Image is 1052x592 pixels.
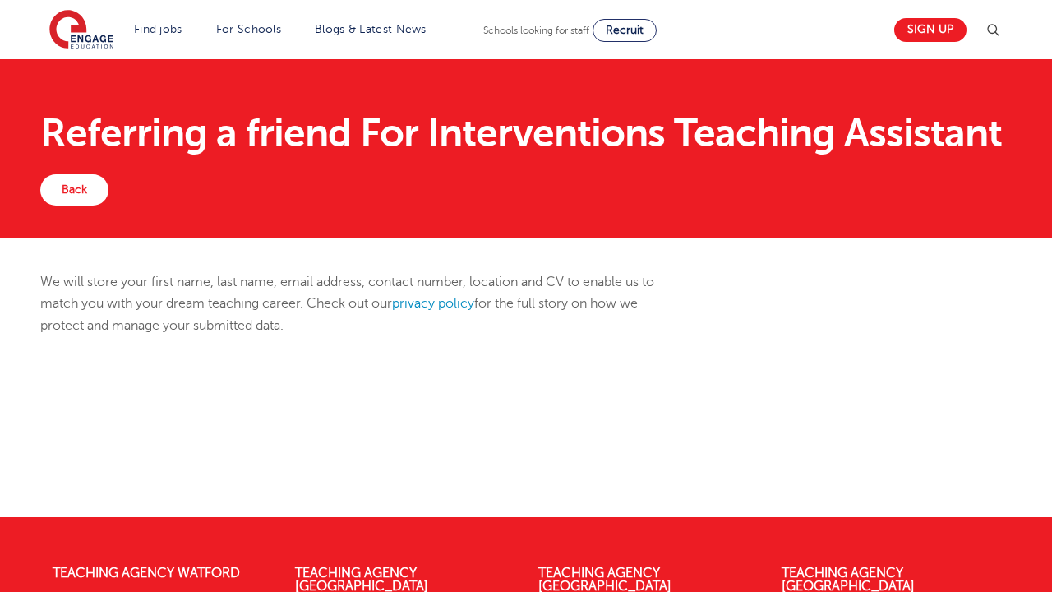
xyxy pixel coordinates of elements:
[216,23,281,35] a: For Schools
[40,113,1013,153] h1: Referring a friend For Interventions Teaching Assistant
[49,10,113,51] img: Engage Education
[606,24,644,36] span: Recruit
[53,566,240,580] a: Teaching Agency Watford
[593,19,657,42] a: Recruit
[40,174,108,206] a: Back
[134,23,182,35] a: Find jobs
[483,25,589,36] span: Schools looking for staff
[315,23,427,35] a: Blogs & Latest News
[894,18,967,42] a: Sign up
[40,271,681,336] p: We will store your first name, last name, email address, contact number, location and CV to enabl...
[392,296,474,311] a: privacy policy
